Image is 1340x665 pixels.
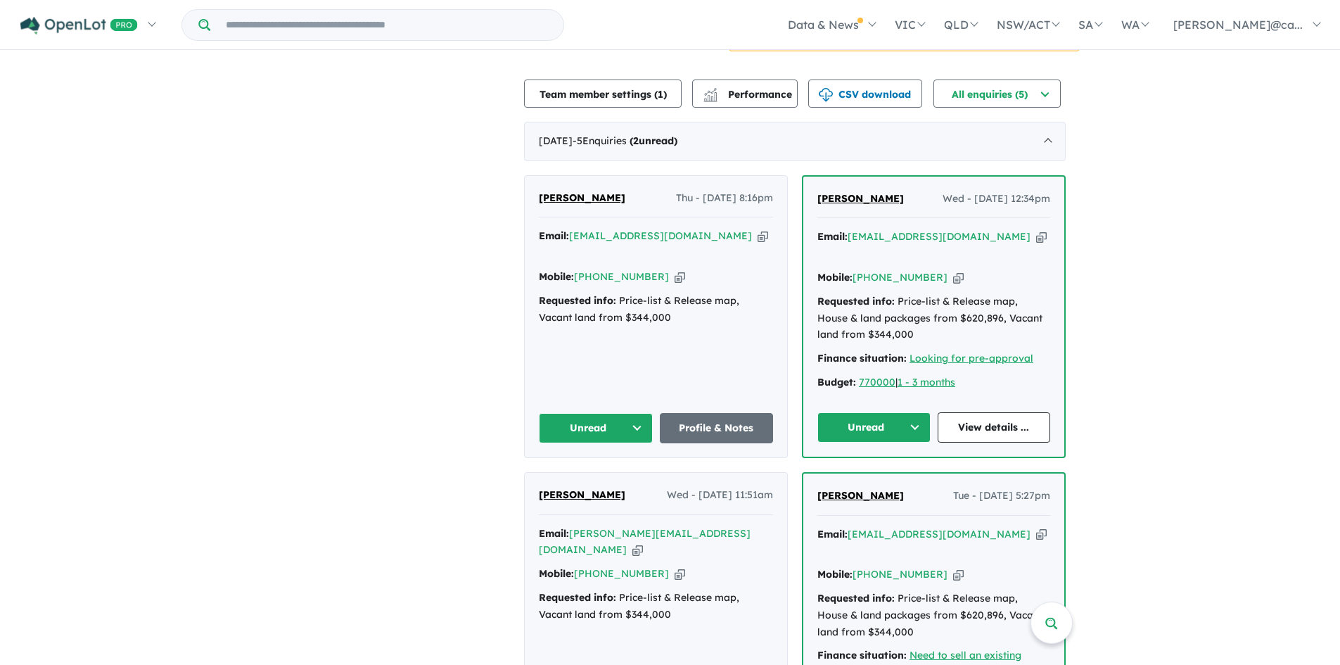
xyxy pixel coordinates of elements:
button: Team member settings (1) [524,80,682,108]
button: Copy [758,229,768,243]
div: | [817,374,1050,391]
strong: Finance situation: [817,352,907,365]
div: Price-list & Release map, Vacant land from $344,000 [539,293,773,327]
button: Copy [675,270,685,284]
span: 2 [633,134,639,147]
button: Copy [632,543,643,557]
a: [PHONE_NUMBER] [853,271,947,284]
strong: Email: [817,528,848,540]
strong: Requested info: [539,294,616,307]
a: [EMAIL_ADDRESS][DOMAIN_NAME] [569,229,752,242]
strong: ( unread) [630,134,677,147]
span: - 5 Enquir ies [573,134,677,147]
div: Price-list & Release map, House & land packages from $620,896, Vacant land from $344,000 [817,293,1050,343]
button: Copy [675,566,685,581]
a: [PERSON_NAME] [817,191,904,208]
strong: Email: [539,229,569,242]
span: Thu - [DATE] 8:16pm [676,190,773,207]
strong: Mobile: [539,567,574,580]
a: [PHONE_NUMBER] [853,568,947,581]
img: bar-chart.svg [703,92,717,101]
button: Unread [817,412,931,443]
a: [PHONE_NUMBER] [574,567,669,580]
span: Wed - [DATE] 12:34pm [943,191,1050,208]
button: Unread [539,413,653,443]
div: Price-list & Release map, House & land packages from $620,896, Vacant land from $344,000 [817,590,1050,640]
span: [PERSON_NAME] [817,489,904,502]
span: Performance [706,88,792,101]
strong: Requested info: [817,592,895,604]
a: [PHONE_NUMBER] [574,270,669,283]
button: Copy [953,270,964,285]
input: Try estate name, suburb, builder or developer [213,10,561,40]
strong: Requested info: [817,295,895,308]
a: [PERSON_NAME] [539,190,625,207]
span: Tue - [DATE] 5:27pm [953,488,1050,505]
span: [PERSON_NAME] [817,192,904,205]
button: Copy [1036,527,1047,542]
strong: Email: [817,230,848,243]
a: View details ... [938,412,1051,443]
a: Looking for pre-approval [910,352,1033,365]
span: [PERSON_NAME]@ca... [1173,18,1303,32]
span: 1 [658,88,663,101]
span: [PERSON_NAME] [539,488,625,501]
a: 1 - 3 months [898,376,955,388]
a: [EMAIL_ADDRESS][DOMAIN_NAME] [848,528,1030,540]
strong: Email: [539,527,569,540]
a: [EMAIL_ADDRESS][DOMAIN_NAME] [848,230,1030,243]
strong: Mobile: [817,271,853,284]
span: [PERSON_NAME] [539,191,625,204]
span: Wed - [DATE] 11:51am [667,487,773,504]
button: CSV download [808,80,922,108]
strong: Budget: [817,376,856,388]
strong: Mobile: [817,568,853,581]
button: Copy [953,567,964,582]
strong: Mobile: [539,270,574,283]
div: [DATE] [524,122,1066,161]
button: All enquiries (5) [933,80,1061,108]
div: Price-list & Release map, Vacant land from $344,000 [539,590,773,623]
img: Openlot PRO Logo White [20,17,138,34]
a: 770000 [859,376,895,388]
button: Performance [692,80,798,108]
a: [PERSON_NAME] [817,488,904,505]
button: Copy [1036,229,1047,244]
a: Profile & Notes [660,413,774,443]
img: download icon [819,88,833,102]
img: line-chart.svg [704,88,717,96]
strong: Requested info: [539,591,616,604]
a: [PERSON_NAME] [539,487,625,504]
strong: Finance situation: [817,649,907,661]
a: [PERSON_NAME][EMAIL_ADDRESS][DOMAIN_NAME] [539,527,751,557]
